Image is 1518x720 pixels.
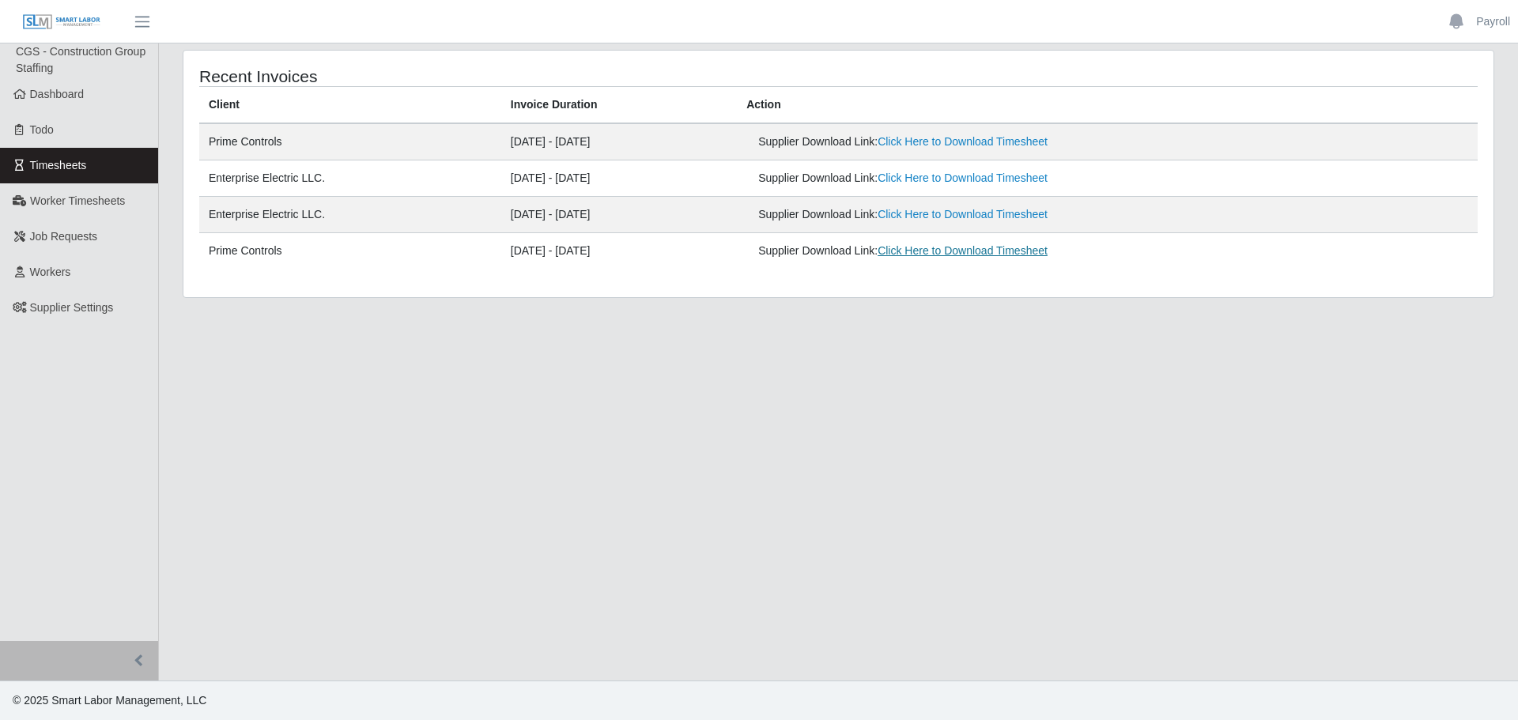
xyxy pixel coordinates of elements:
td: [DATE] - [DATE] [501,233,737,270]
a: Click Here to Download Timesheet [878,135,1048,148]
td: [DATE] - [DATE] [501,160,737,197]
td: Enterprise Electric LLC. [199,160,501,197]
td: Enterprise Electric LLC. [199,197,501,233]
span: Workers [30,266,71,278]
span: © 2025 Smart Labor Management, LLC [13,694,206,707]
span: Timesheets [30,159,87,172]
a: Click Here to Download Timesheet [878,244,1048,257]
span: Todo [30,123,54,136]
a: Click Here to Download Timesheet [878,208,1048,221]
th: Client [199,87,501,124]
h4: Recent Invoices [199,66,718,86]
a: Payroll [1476,13,1510,30]
span: Job Requests [30,230,98,243]
div: Supplier Download Link: [758,243,1216,259]
span: Dashboard [30,88,85,100]
span: Supplier Settings [30,301,114,314]
span: CGS - Construction Group Staffing [16,45,145,74]
td: [DATE] - [DATE] [501,197,737,233]
th: Invoice Duration [501,87,737,124]
div: Supplier Download Link: [758,206,1216,223]
a: Click Here to Download Timesheet [878,172,1048,184]
div: Supplier Download Link: [758,170,1216,187]
div: Supplier Download Link: [758,134,1216,150]
td: [DATE] - [DATE] [501,123,737,160]
td: Prime Controls [199,123,501,160]
td: Prime Controls [199,233,501,270]
span: Worker Timesheets [30,194,125,207]
th: Action [737,87,1478,124]
img: SLM Logo [22,13,101,31]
